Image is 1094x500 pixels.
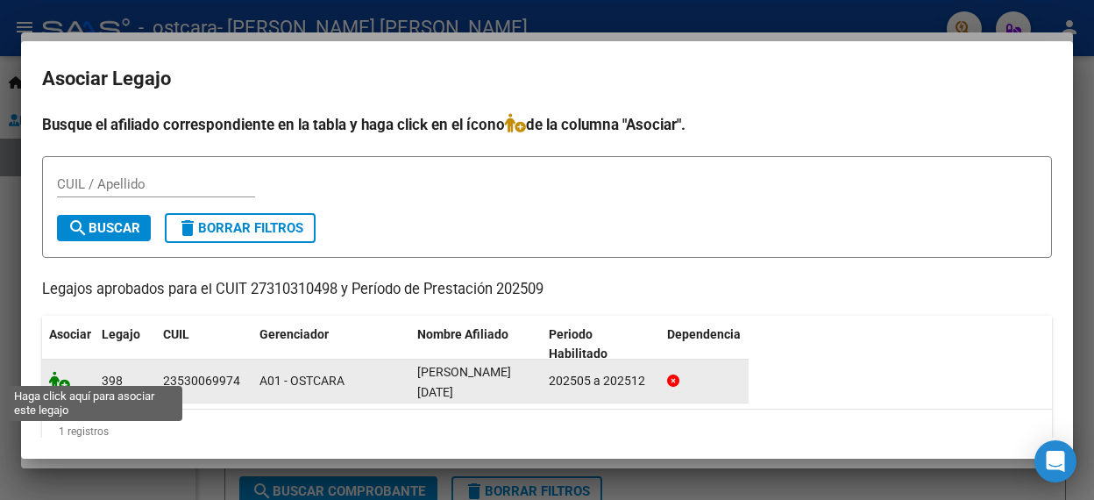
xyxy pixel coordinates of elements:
span: Gerenciador [259,327,329,341]
div: Open Intercom Messenger [1034,440,1076,482]
mat-icon: search [67,218,89,239]
span: Borrar Filtros [177,220,303,236]
h2: Asociar Legajo [42,62,1052,96]
button: Borrar Filtros [165,213,316,243]
mat-icon: delete [177,218,198,239]
datatable-header-cell: Dependencia [660,316,792,374]
datatable-header-cell: CUIL [156,316,252,374]
datatable-header-cell: Legajo [95,316,156,374]
span: A01 - OSTCARA [259,374,345,388]
span: Periodo Habilitado [549,327,607,361]
div: 1 registros [42,410,1052,454]
datatable-header-cell: Periodo Habilitado [542,316,660,374]
h4: Busque el afiliado correspondiente en la tabla y haga click en el ícono de la columna "Asociar". [42,113,1052,136]
datatable-header-cell: Asociar [42,316,95,374]
p: Legajos aprobados para el CUIT 27310310498 y Período de Prestación 202509 [42,279,1052,301]
span: Buscar [67,220,140,236]
span: Legajo [102,327,140,341]
span: Dependencia [667,327,741,341]
button: Buscar [57,215,151,241]
span: Asociar [49,327,91,341]
datatable-header-cell: Gerenciador [252,316,410,374]
span: CUIL [163,327,189,341]
span: 398 [102,374,123,388]
datatable-header-cell: Nombre Afiliado [410,316,542,374]
div: 23530069974 [163,371,240,391]
span: Nombre Afiliado [417,327,508,341]
div: 202505 a 202512 [549,371,653,391]
span: REYNOSO LUCIA [417,365,511,399]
